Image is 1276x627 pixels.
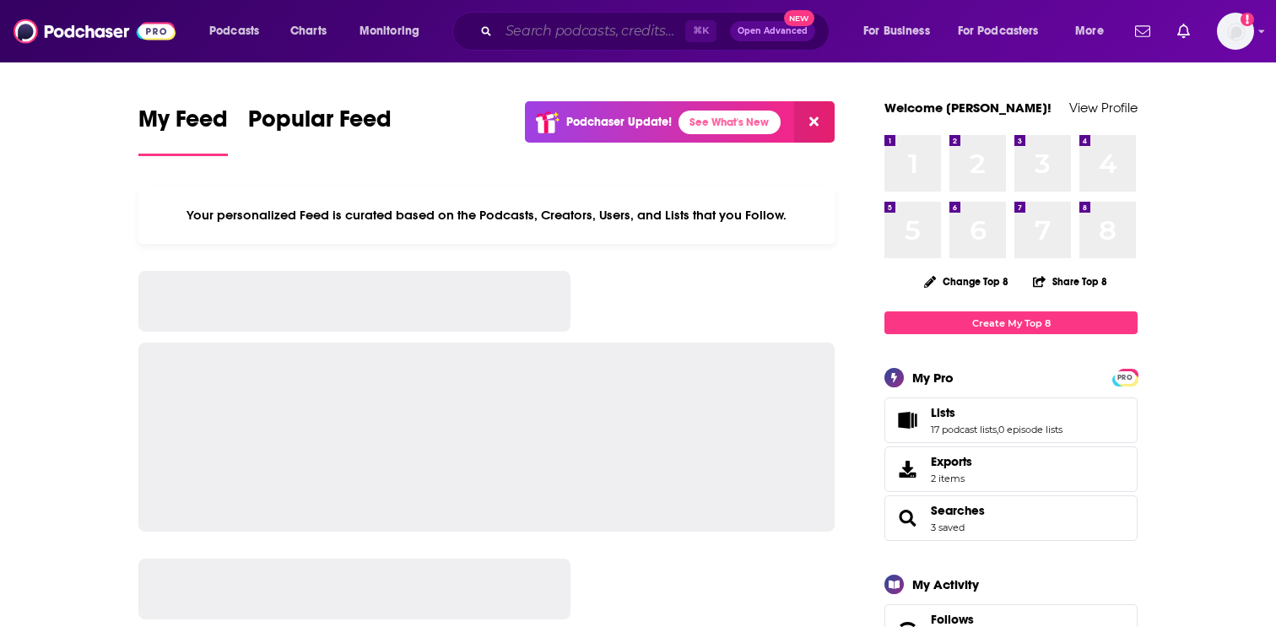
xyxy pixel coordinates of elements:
[1128,17,1157,46] a: Show notifications dropdown
[1217,13,1254,50] span: Logged in as EllaRoseMurphy
[997,424,998,435] span: ,
[931,612,1086,627] a: Follows
[931,424,997,435] a: 17 podcast lists
[931,405,955,420] span: Lists
[784,10,814,26] span: New
[138,186,835,244] div: Your personalized Feed is curated based on the Podcasts, Creators, Users, and Lists that you Follow.
[884,446,1138,492] a: Exports
[209,19,259,43] span: Podcasts
[890,408,924,432] a: Lists
[566,115,672,129] p: Podchaser Update!
[248,105,392,143] span: Popular Feed
[890,506,924,530] a: Searches
[931,522,965,533] a: 3 saved
[730,21,815,41] button: Open AdvancedNew
[931,612,974,627] span: Follows
[468,12,846,51] div: Search podcasts, credits, & more...
[1241,13,1254,26] svg: Email not verified
[290,19,327,43] span: Charts
[912,370,954,386] div: My Pro
[1115,370,1135,383] a: PRO
[360,19,419,43] span: Monitoring
[138,105,228,143] span: My Feed
[499,18,685,45] input: Search podcasts, credits, & more...
[1075,19,1104,43] span: More
[685,20,716,42] span: ⌘ K
[931,503,985,518] a: Searches
[1217,13,1254,50] img: User Profile
[679,111,781,134] a: See What's New
[1069,100,1138,116] a: View Profile
[931,473,972,484] span: 2 items
[998,424,1062,435] a: 0 episode lists
[947,18,1063,45] button: open menu
[138,105,228,156] a: My Feed
[248,105,392,156] a: Popular Feed
[931,405,1062,420] a: Lists
[863,19,930,43] span: For Business
[1032,265,1108,298] button: Share Top 8
[1063,18,1125,45] button: open menu
[1115,371,1135,384] span: PRO
[884,311,1138,334] a: Create My Top 8
[852,18,951,45] button: open menu
[1217,13,1254,50] button: Show profile menu
[884,100,1052,116] a: Welcome [PERSON_NAME]!
[890,457,924,481] span: Exports
[884,397,1138,443] span: Lists
[197,18,281,45] button: open menu
[884,495,1138,541] span: Searches
[912,576,979,592] div: My Activity
[914,271,1019,292] button: Change Top 8
[1171,17,1197,46] a: Show notifications dropdown
[931,454,972,469] span: Exports
[14,15,176,47] img: Podchaser - Follow, Share and Rate Podcasts
[958,19,1039,43] span: For Podcasters
[348,18,441,45] button: open menu
[279,18,337,45] a: Charts
[738,27,808,35] span: Open Advanced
